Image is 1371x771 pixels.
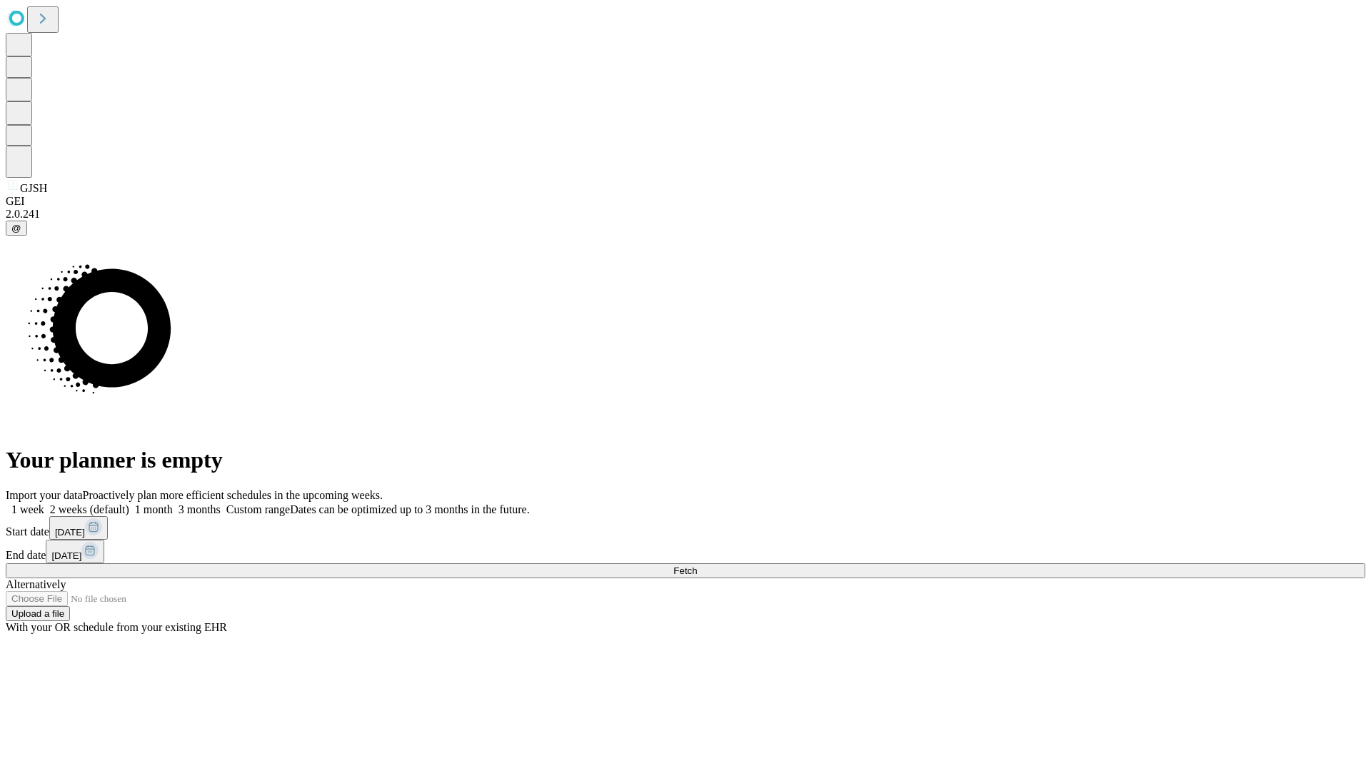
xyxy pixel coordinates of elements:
div: Start date [6,516,1365,540]
span: Alternatively [6,578,66,590]
button: [DATE] [49,516,108,540]
span: 1 month [135,503,173,515]
button: Upload a file [6,606,70,621]
div: 2.0.241 [6,208,1365,221]
span: 3 months [179,503,221,515]
button: Fetch [6,563,1365,578]
span: [DATE] [55,527,85,538]
span: GJSH [20,182,47,194]
span: 1 week [11,503,44,515]
button: [DATE] [46,540,104,563]
span: Fetch [673,565,697,576]
div: End date [6,540,1365,563]
span: 2 weeks (default) [50,503,129,515]
span: Custom range [226,503,290,515]
h1: Your planner is empty [6,447,1365,473]
button: @ [6,221,27,236]
div: GEI [6,195,1365,208]
span: Proactively plan more efficient schedules in the upcoming weeks. [83,489,383,501]
span: [DATE] [51,550,81,561]
span: With your OR schedule from your existing EHR [6,621,227,633]
span: Import your data [6,489,83,501]
span: @ [11,223,21,233]
span: Dates can be optimized up to 3 months in the future. [290,503,529,515]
